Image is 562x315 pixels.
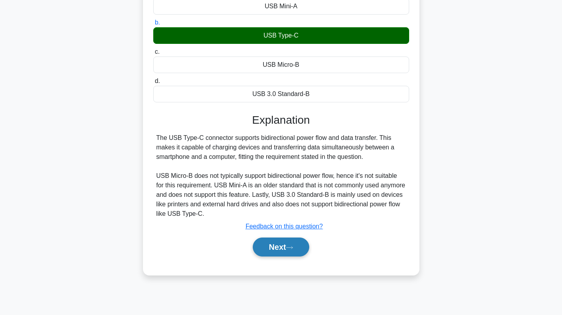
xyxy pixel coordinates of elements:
[156,133,406,219] div: The USB Type-C connector supports bidirectional power flow and data transfer. This makes it capab...
[153,57,409,73] div: USB Micro-B
[155,48,160,55] span: c.
[155,77,160,84] span: d.
[158,113,404,127] h3: Explanation
[153,27,409,44] div: USB Type-C
[253,238,309,257] button: Next
[246,223,323,230] a: Feedback on this question?
[153,86,409,102] div: USB 3.0 Standard-B
[155,19,160,26] span: b.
